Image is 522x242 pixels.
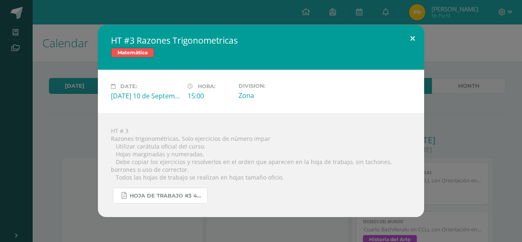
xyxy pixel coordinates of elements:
span: Hora: [198,83,215,89]
span: Matemática [111,48,154,58]
div: HT # 3 Razones trigonométricas. Solo ejercicios de número impar  Utilizar carátula oficial del c... [98,113,424,217]
div: Zona [239,91,309,100]
button: Close (Esc) [401,25,424,53]
div: 15:00 [188,91,232,100]
a: Hoja de trabajo #3 4U.pdf [113,188,208,204]
span: Date: [120,83,137,89]
div: [DATE] 10 de September [111,91,181,100]
span: Hoja de trabajo #3 4U.pdf [130,193,203,199]
label: Division: [239,83,309,89]
h2: HT #3 Razones Trigonometricas [111,35,411,46]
